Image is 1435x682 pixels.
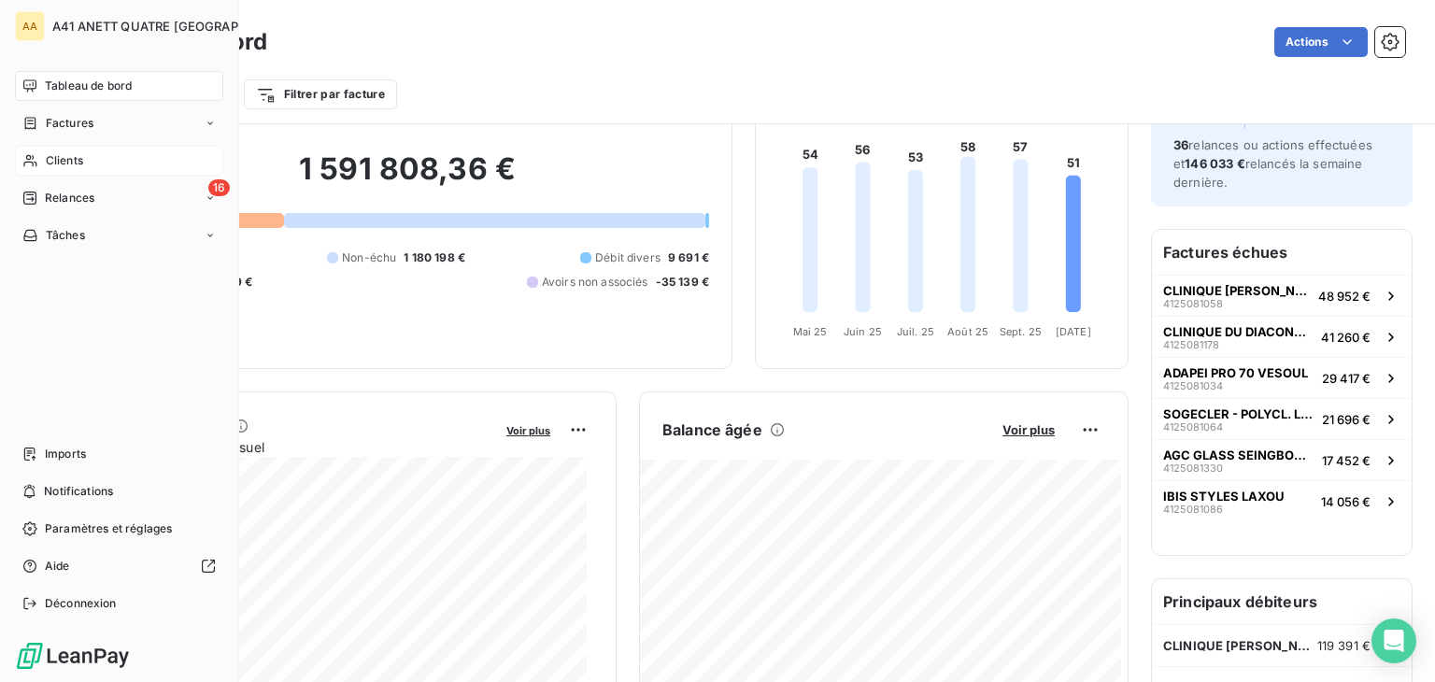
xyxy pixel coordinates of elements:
[1152,230,1412,275] h6: Factures échues
[662,419,762,441] h6: Balance âgée
[45,520,172,537] span: Paramètres et réglages
[106,437,493,457] span: Chiffre d'affaires mensuel
[947,325,988,338] tspan: Août 25
[44,483,113,500] span: Notifications
[342,249,396,266] span: Non-échu
[1321,494,1371,509] span: 14 056 €
[208,179,230,196] span: 16
[1163,462,1223,474] span: 4125081330
[1163,365,1308,380] span: ADAPEI PRO 70 VESOUL
[501,421,556,438] button: Voir plus
[1152,357,1412,398] button: ADAPEI PRO 70 VESOUL412508103429 417 €
[668,249,709,266] span: 9 691 €
[1274,27,1368,57] button: Actions
[1152,275,1412,316] button: CLINIQUE [PERSON_NAME]412508105848 952 €
[45,190,94,206] span: Relances
[1318,289,1371,304] span: 48 952 €
[45,446,86,462] span: Imports
[1152,439,1412,480] button: AGC GLASS SEINGBOUSE SAS412508133017 452 €
[1002,422,1055,437] span: Voir plus
[1163,421,1223,433] span: 4125081064
[897,325,934,338] tspan: Juil. 25
[1321,330,1371,345] span: 41 260 €
[15,551,223,581] a: Aide
[15,641,131,671] img: Logo LeanPay
[46,115,93,132] span: Factures
[1152,579,1412,624] h6: Principaux débiteurs
[595,249,661,266] span: Débit divers
[506,424,550,437] span: Voir plus
[1322,453,1371,468] span: 17 452 €
[793,325,828,338] tspan: Mai 25
[1163,406,1314,421] span: SOGECLER - POLYCL. LIGNE BLEUE
[1173,137,1188,152] span: 36
[1371,618,1416,663] div: Open Intercom Messenger
[1317,638,1371,653] span: 119 391 €
[46,227,85,244] span: Tâches
[1322,412,1371,427] span: 21 696 €
[1163,504,1223,515] span: 4125081086
[244,79,397,109] button: Filtrer par facture
[1163,638,1317,653] span: CLINIQUE [PERSON_NAME]
[1163,283,1311,298] span: CLINIQUE [PERSON_NAME]
[1163,489,1285,504] span: IBIS STYLES LAXOU
[15,11,45,41] div: AA
[1000,325,1042,338] tspan: Sept. 25
[542,274,648,291] span: Avoirs non associés
[1163,298,1223,309] span: 4125081058
[1152,316,1412,357] button: CLINIQUE DU DIACONAT FONDERIE412508117841 260 €
[1163,324,1314,339] span: CLINIQUE DU DIACONAT FONDERIE
[404,249,465,266] span: 1 180 198 €
[1056,325,1091,338] tspan: [DATE]
[1163,380,1223,391] span: 4125081034
[1173,137,1372,190] span: relances ou actions effectuées et relancés la semaine dernière.
[106,150,709,206] h2: 1 591 808,36 €
[844,325,882,338] tspan: Juin 25
[656,274,709,291] span: -35 139 €
[1163,448,1314,462] span: AGC GLASS SEINGBOUSE SAS
[1163,339,1219,350] span: 4125081178
[52,19,404,34] span: A41 ANETT QUATRE [GEOGRAPHIC_DATA][PERSON_NAME]
[1152,480,1412,521] button: IBIS STYLES LAXOU412508108614 056 €
[1322,371,1371,386] span: 29 417 €
[1152,398,1412,439] button: SOGECLER - POLYCL. LIGNE BLEUE412508106421 696 €
[46,152,83,169] span: Clients
[1185,156,1244,171] span: 146 033 €
[997,421,1060,438] button: Voir plus
[45,78,132,94] span: Tableau de bord
[45,595,117,612] span: Déconnexion
[45,558,70,575] span: Aide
